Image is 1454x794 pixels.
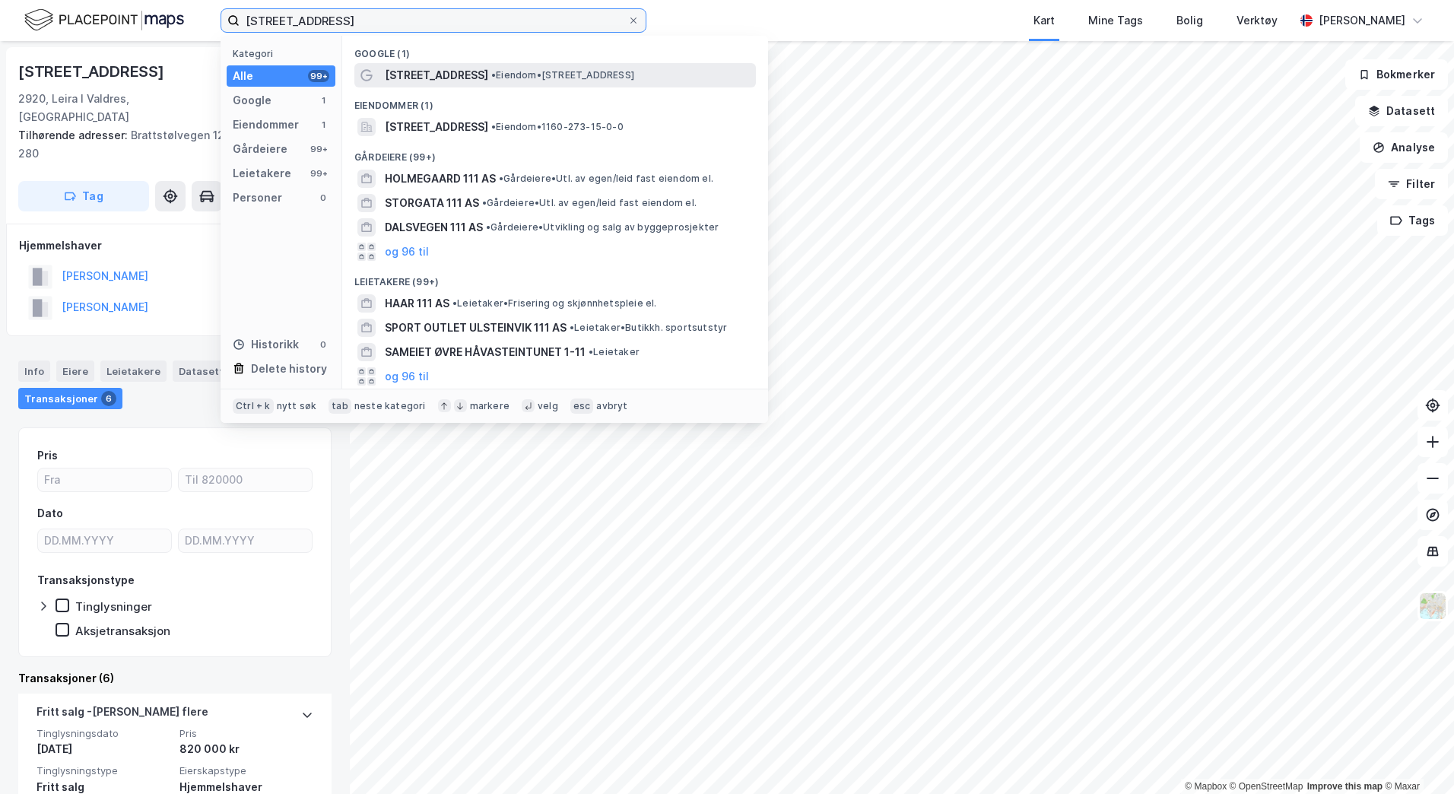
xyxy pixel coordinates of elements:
span: SAMEIET ØVRE HÅVASTEINTUNET 1-11 [385,343,586,361]
div: Eiere [56,360,94,382]
div: Eiendommer [233,116,299,134]
div: Transaksjoner [18,388,122,409]
div: [DATE] [37,740,170,758]
button: Tags [1377,205,1448,236]
a: Mapbox [1185,781,1227,792]
div: 1 [317,94,329,106]
div: Aksjetransaksjon [75,624,170,638]
div: 2920, Leira I Valdres, [GEOGRAPHIC_DATA] [18,90,237,126]
span: • [482,197,487,208]
span: Tilhørende adresser: [18,129,131,141]
div: Leietakere [100,360,167,382]
span: Leietaker [589,346,640,358]
span: • [452,297,457,309]
div: Ctrl + k [233,399,274,414]
span: Eierskapstype [179,764,313,777]
button: Tag [18,181,149,211]
span: Leietaker • Butikkh. sportsutstyr [570,322,727,334]
div: Kart [1033,11,1055,30]
span: • [491,69,496,81]
span: DALSVEGEN 111 AS [385,218,483,237]
button: Bokmerker [1345,59,1448,90]
div: 99+ [308,167,329,179]
div: Leietakere [233,164,291,183]
span: • [486,221,490,233]
div: Personer [233,189,282,207]
input: Til 820000 [179,468,312,491]
div: Dato [37,504,63,522]
span: Eiendom • [STREET_ADDRESS] [491,69,634,81]
div: Datasett [173,360,230,382]
button: og 96 til [385,243,429,261]
a: OpenStreetMap [1230,781,1303,792]
div: Info [18,360,50,382]
div: avbryt [596,400,627,412]
span: Leietaker • Frisering og skjønnhetspleie el. [452,297,657,310]
div: Google (1) [342,36,768,63]
div: 6 [101,391,116,406]
div: Alle [233,67,253,85]
input: Søk på adresse, matrikkel, gårdeiere, leietakere eller personer [240,9,627,32]
div: tab [329,399,351,414]
div: esc [570,399,594,414]
div: nytt søk [277,400,317,412]
div: Transaksjonstype [37,571,135,589]
div: [STREET_ADDRESS] [18,59,167,84]
span: Tinglysningsdato [37,727,170,740]
div: Gårdeiere [233,140,287,158]
span: HOLMEGAARD 111 AS [385,170,496,188]
span: STORGATA 111 AS [385,194,479,212]
span: Tinglysningstype [37,764,170,777]
img: logo.f888ab2527a4732fd821a326f86c7f29.svg [24,7,184,33]
button: og 96 til [385,367,429,386]
button: Analyse [1360,132,1448,163]
div: Kontrollprogram for chat [1378,721,1454,794]
a: Improve this map [1307,781,1383,792]
span: • [589,346,593,357]
div: 0 [317,338,329,351]
span: Gårdeiere • Utl. av egen/leid fast eiendom el. [482,197,697,209]
div: Transaksjoner (6) [18,669,332,688]
span: SPORT OUTLET ULSTEINVIK 111 AS [385,319,567,337]
div: Historikk [233,335,299,354]
div: [PERSON_NAME] [1319,11,1405,30]
div: markere [470,400,510,412]
div: Tinglysninger [75,599,152,614]
button: Datasett [1355,96,1448,126]
div: Eiendommer (1) [342,87,768,115]
div: Leietakere (99+) [342,264,768,291]
input: DD.MM.YYYY [38,529,171,552]
button: Filter [1375,169,1448,199]
div: Delete history [251,360,327,378]
div: 99+ [308,70,329,82]
div: Pris [37,446,58,465]
span: • [491,121,496,132]
span: Eiendom • 1160-273-15-0-0 [491,121,624,133]
input: Fra [38,468,171,491]
span: • [570,322,574,333]
span: Pris [179,727,313,740]
iframe: Chat Widget [1378,721,1454,794]
span: HAAR 111 AS [385,294,449,313]
span: [STREET_ADDRESS] [385,118,488,136]
div: 99+ [308,143,329,155]
span: • [499,173,503,184]
div: velg [538,400,558,412]
div: 1 [317,119,329,131]
span: Gårdeiere • Utl. av egen/leid fast eiendom el. [499,173,713,185]
div: Verktøy [1237,11,1278,30]
input: DD.MM.YYYY [179,529,312,552]
div: Gårdeiere (99+) [342,139,768,167]
div: Bolig [1176,11,1203,30]
div: Kategori [233,48,335,59]
div: Fritt salg - [PERSON_NAME] flere [37,703,208,727]
div: Brattstølvegen 129, Heimstølvegen 280 [18,126,319,163]
img: Z [1418,592,1447,621]
span: [STREET_ADDRESS] [385,66,488,84]
div: Google [233,91,271,110]
div: Hjemmelshaver [19,237,331,255]
div: neste kategori [354,400,426,412]
div: 820 000 kr [179,740,313,758]
div: Mine Tags [1088,11,1143,30]
span: Gårdeiere • Utvikling og salg av byggeprosjekter [486,221,719,233]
